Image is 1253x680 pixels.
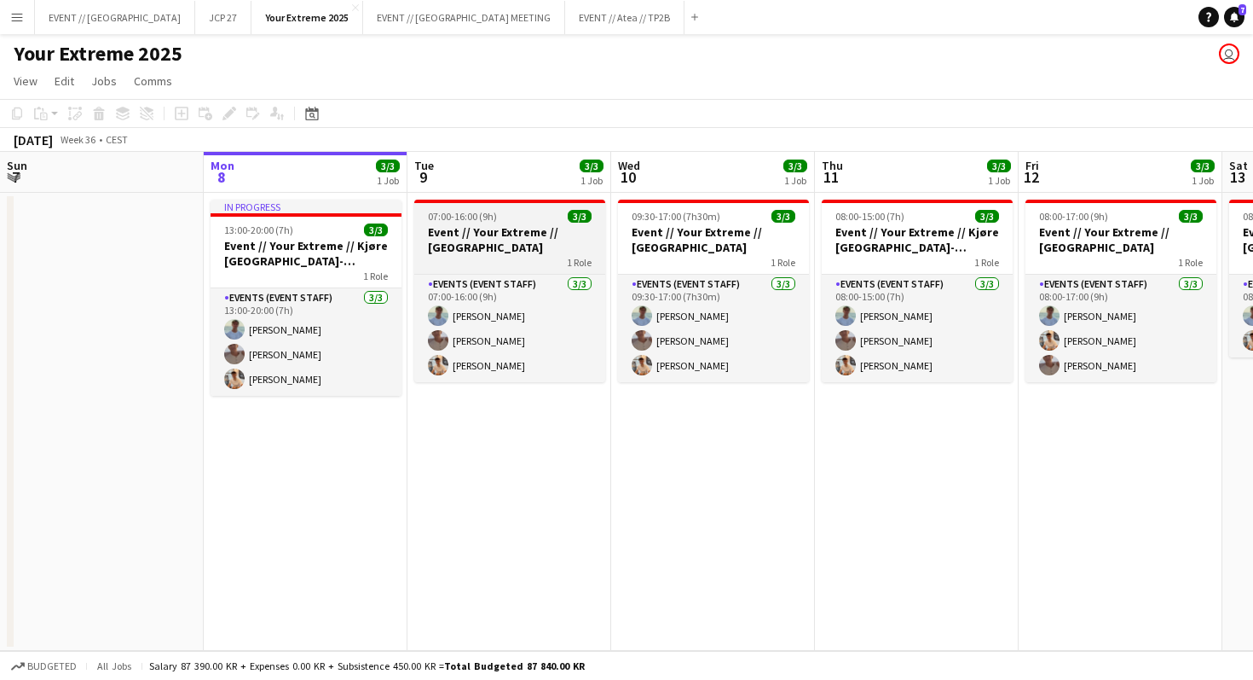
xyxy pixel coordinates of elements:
[414,224,605,255] h3: Event // Your Extreme // [GEOGRAPHIC_DATA]
[567,256,592,269] span: 1 Role
[783,160,807,172] span: 3/3
[412,167,434,187] span: 9
[1179,210,1203,223] span: 3/3
[618,224,809,255] h3: Event // Your Extreme // [GEOGRAPHIC_DATA]
[56,133,99,146] span: Week 36
[618,275,809,382] app-card-role: Events (Event Staff)3/309:30-17:00 (7h30m)[PERSON_NAME][PERSON_NAME][PERSON_NAME]
[363,1,565,34] button: EVENT // [GEOGRAPHIC_DATA] MEETING
[1039,210,1108,223] span: 08:00-17:00 (9h)
[195,1,251,34] button: JCP 27
[48,70,81,92] a: Edit
[14,73,38,89] span: View
[822,158,843,173] span: Thu
[377,174,399,187] div: 1 Job
[1025,275,1216,382] app-card-role: Events (Event Staff)3/308:00-17:00 (9h)[PERSON_NAME][PERSON_NAME][PERSON_NAME]
[444,660,585,672] span: Total Budgeted 87 840.00 KR
[615,167,640,187] span: 10
[134,73,172,89] span: Comms
[1192,174,1214,187] div: 1 Job
[822,200,1013,382] app-job-card: 08:00-15:00 (7h)3/3Event // Your Extreme // Kjøre [GEOGRAPHIC_DATA]-[GEOGRAPHIC_DATA]1 RoleEvents...
[35,1,195,34] button: EVENT // [GEOGRAPHIC_DATA]
[376,160,400,172] span: 3/3
[822,224,1013,255] h3: Event // Your Extreme // Kjøre [GEOGRAPHIC_DATA]-[GEOGRAPHIC_DATA]
[84,70,124,92] a: Jobs
[1219,44,1239,64] app-user-avatar: Caroline Skjervold
[364,224,388,236] span: 3/3
[428,210,497,223] span: 07:00-16:00 (9h)
[1178,256,1203,269] span: 1 Role
[988,174,1010,187] div: 1 Job
[211,200,401,213] div: In progress
[565,1,684,34] button: EVENT // Atea // TP2B
[771,210,795,223] span: 3/3
[987,160,1011,172] span: 3/3
[568,210,592,223] span: 3/3
[414,275,605,382] app-card-role: Events (Event Staff)3/307:00-16:00 (9h)[PERSON_NAME][PERSON_NAME][PERSON_NAME]
[632,210,720,223] span: 09:30-17:00 (7h30m)
[251,1,363,34] button: Your Extreme 2025
[94,660,135,672] span: All jobs
[1229,158,1248,173] span: Sat
[1025,224,1216,255] h3: Event // Your Extreme // [GEOGRAPHIC_DATA]
[91,73,117,89] span: Jobs
[208,167,234,187] span: 8
[822,275,1013,382] app-card-role: Events (Event Staff)3/308:00-15:00 (7h)[PERSON_NAME][PERSON_NAME][PERSON_NAME]
[1227,167,1248,187] span: 13
[618,158,640,173] span: Wed
[784,174,806,187] div: 1 Job
[224,224,293,236] span: 13:00-20:00 (7h)
[1025,158,1039,173] span: Fri
[211,288,401,396] app-card-role: Events (Event Staff)3/313:00-20:00 (7h)[PERSON_NAME][PERSON_NAME][PERSON_NAME]
[819,167,843,187] span: 11
[14,131,53,148] div: [DATE]
[771,256,795,269] span: 1 Role
[7,70,44,92] a: View
[149,660,585,672] div: Salary 87 390.00 KR + Expenses 0.00 KR + Subsistence 450.00 KR =
[975,210,999,223] span: 3/3
[4,167,27,187] span: 7
[55,73,74,89] span: Edit
[580,160,603,172] span: 3/3
[211,158,234,173] span: Mon
[27,660,77,672] span: Budgeted
[1025,200,1216,382] app-job-card: 08:00-17:00 (9h)3/3Event // Your Extreme // [GEOGRAPHIC_DATA]1 RoleEvents (Event Staff)3/308:00-1...
[414,200,605,382] app-job-card: 07:00-16:00 (9h)3/3Event // Your Extreme // [GEOGRAPHIC_DATA]1 RoleEvents (Event Staff)3/307:00-1...
[211,200,401,396] app-job-card: In progress13:00-20:00 (7h)3/3Event // Your Extreme // Kjøre [GEOGRAPHIC_DATA]-[GEOGRAPHIC_DATA]1...
[414,158,434,173] span: Tue
[580,174,603,187] div: 1 Job
[211,238,401,269] h3: Event // Your Extreme // Kjøre [GEOGRAPHIC_DATA]-[GEOGRAPHIC_DATA]
[1023,167,1039,187] span: 12
[1224,7,1244,27] a: 7
[618,200,809,382] app-job-card: 09:30-17:00 (7h30m)3/3Event // Your Extreme // [GEOGRAPHIC_DATA]1 RoleEvents (Event Staff)3/309:3...
[106,133,128,146] div: CEST
[1191,160,1215,172] span: 3/3
[7,158,27,173] span: Sun
[14,41,182,67] h1: Your Extreme 2025
[363,270,388,282] span: 1 Role
[9,657,79,676] button: Budgeted
[835,210,904,223] span: 08:00-15:00 (7h)
[1239,4,1246,15] span: 7
[974,256,999,269] span: 1 Role
[127,70,179,92] a: Comms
